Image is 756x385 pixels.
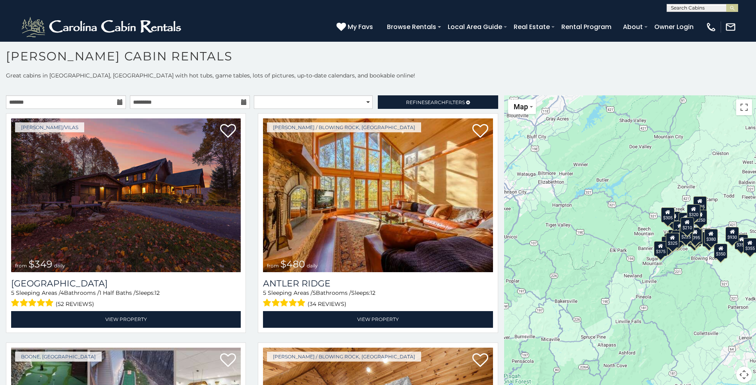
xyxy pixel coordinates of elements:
a: Boone, [GEOGRAPHIC_DATA] [15,352,102,362]
span: Refine Filters [406,99,465,105]
a: Antler Ridge from $480 daily [263,118,493,272]
a: Real Estate [510,20,554,34]
span: 1 Half Baths / [99,289,135,296]
span: 12 [370,289,375,296]
div: $930 [725,226,739,242]
a: [PERSON_NAME]/Vilas [15,122,84,132]
span: daily [307,263,318,269]
a: Add to favorites [472,352,488,369]
a: My Favs [336,22,375,32]
button: Toggle fullscreen view [736,99,752,115]
div: $695 [702,231,716,246]
img: Diamond Creek Lodge [11,118,241,272]
img: phone-regular-white.png [706,21,717,33]
span: from [267,263,279,269]
a: [PERSON_NAME] / Blowing Rock, [GEOGRAPHIC_DATA] [267,122,421,132]
div: $375 [654,241,667,256]
div: $355 [735,234,748,249]
span: Search [425,99,445,105]
span: $480 [280,258,305,270]
span: 5 [313,289,316,296]
h3: Diamond Creek Lodge [11,278,241,289]
div: Sleeping Areas / Bathrooms / Sleeps: [263,289,493,309]
div: $395 [672,230,685,245]
div: $525 [693,196,707,211]
a: Add to favorites [220,123,236,140]
div: Sleeping Areas / Bathrooms / Sleeps: [11,289,241,309]
span: My Favs [348,22,373,32]
a: Rental Program [557,20,615,34]
a: View Property [263,311,493,327]
img: White-1-2.png [20,15,185,39]
div: $305 [661,207,675,222]
a: [GEOGRAPHIC_DATA] [11,278,241,289]
a: Browse Rentals [383,20,440,34]
div: $565 [679,213,692,228]
a: Add to favorites [220,352,236,369]
span: daily [54,263,65,269]
div: $395 [688,227,702,242]
button: Change map style [508,99,536,114]
div: $225 [679,226,693,242]
a: Antler Ridge [263,278,493,289]
a: View Property [11,311,241,327]
span: 5 [11,289,14,296]
a: Add to favorites [472,123,488,140]
span: 4 [60,289,64,296]
a: [PERSON_NAME] / Blowing Rock, [GEOGRAPHIC_DATA] [267,352,421,362]
button: Map camera controls [736,367,752,383]
div: $320 [686,204,700,219]
a: About [619,20,647,34]
span: $349 [29,258,52,270]
div: $325 [666,232,679,248]
div: $350 [714,243,727,258]
a: Diamond Creek Lodge from $349 daily [11,118,241,272]
a: Local Area Guide [444,20,506,34]
span: 12 [155,289,160,296]
span: (52 reviews) [56,299,94,309]
div: $250 [694,210,707,225]
div: $380 [704,228,717,244]
div: $315 [688,231,701,246]
img: mail-regular-white.png [725,21,736,33]
div: $330 [661,236,675,252]
div: $410 [673,221,686,236]
img: Antler Ridge [263,118,493,272]
span: (34 reviews) [307,299,346,309]
a: RefineSearchFilters [378,95,498,109]
span: 5 [263,289,266,296]
span: from [15,263,27,269]
span: Map [514,103,528,111]
a: Owner Login [650,20,698,34]
div: $675 [689,229,703,244]
div: $210 [680,217,694,232]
